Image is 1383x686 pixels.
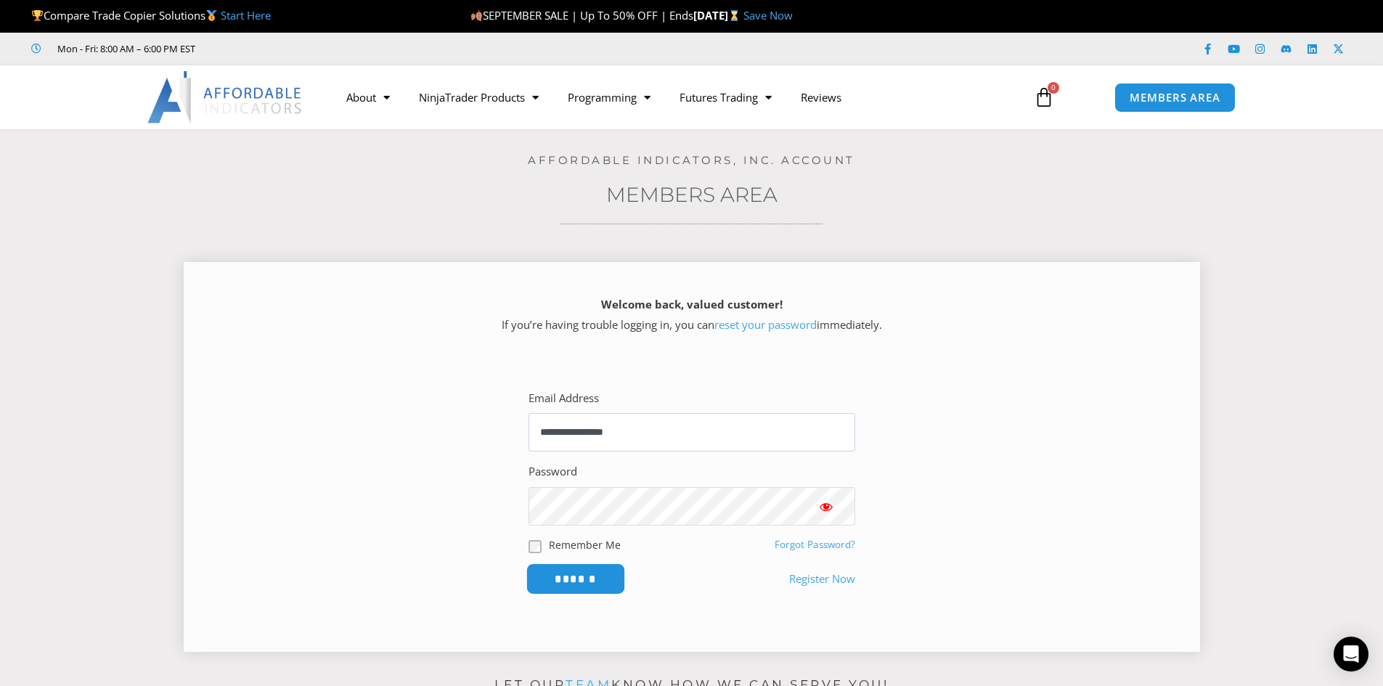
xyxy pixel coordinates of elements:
span: 0 [1048,82,1059,94]
a: reset your password [714,317,817,332]
div: Open Intercom Messenger [1334,637,1368,671]
label: Password [529,462,577,482]
a: Programming [553,81,665,114]
a: About [332,81,404,114]
a: NinjaTrader Products [404,81,553,114]
iframe: Customer reviews powered by Trustpilot [216,41,433,56]
img: LogoAI | Affordable Indicators – NinjaTrader [147,71,303,123]
button: Show password [797,487,855,526]
span: Mon - Fri: 8:00 AM – 6:00 PM EST [54,40,195,57]
a: Register Now [789,569,855,589]
img: 🥇 [206,10,217,21]
a: Members Area [606,182,778,207]
a: Start Here [221,8,271,23]
a: Affordable Indicators, Inc. Account [528,153,855,167]
img: 🍂 [471,10,482,21]
a: Forgot Password? [775,538,855,551]
label: Email Address [529,388,599,409]
a: 0 [1012,76,1076,118]
p: If you’re having trouble logging in, you can immediately. [209,295,1175,335]
a: Reviews [786,81,856,114]
span: SEPTEMBER SALE | Up To 50% OFF | Ends [470,8,693,23]
label: Remember Me [549,537,621,552]
a: Save Now [743,8,793,23]
nav: Menu [332,81,1017,114]
strong: Welcome back, valued customer! [601,297,783,311]
span: MEMBERS AREA [1130,92,1220,103]
a: MEMBERS AREA [1114,83,1236,113]
a: Futures Trading [665,81,786,114]
span: Compare Trade Copier Solutions [31,8,271,23]
img: 🏆 [32,10,43,21]
strong: [DATE] [693,8,743,23]
img: ⌛ [729,10,740,21]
